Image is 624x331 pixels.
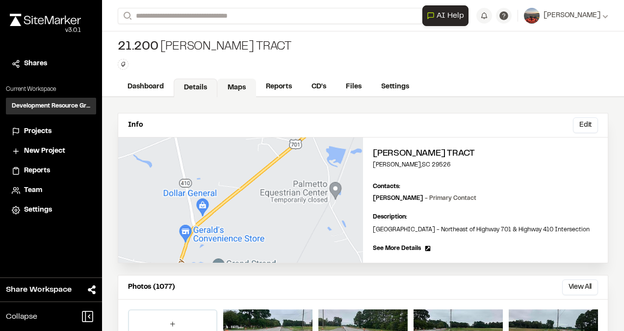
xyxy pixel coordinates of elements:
[118,39,158,55] span: 21.200
[24,185,42,196] span: Team
[118,78,174,96] a: Dashboard
[118,8,135,24] button: Search
[12,58,90,69] a: Shares
[422,5,472,26] div: Open AI Assistant
[10,14,81,26] img: rebrand.png
[373,147,598,161] h2: [PERSON_NAME] Tract
[217,79,256,97] a: Maps
[373,213,598,221] p: Description:
[373,225,598,234] p: [GEOGRAPHIC_DATA] - Northeast of Highway 701 & Highway 410 Intersection
[422,5,468,26] button: Open AI Assistant
[437,10,464,22] span: AI Help
[128,282,175,293] p: Photos (1077)
[371,78,419,96] a: Settings
[373,161,598,169] p: [PERSON_NAME] , SC 29526
[373,244,421,253] span: See More Details
[302,78,336,96] a: CD's
[6,85,96,94] p: Current Workspace
[24,205,52,216] span: Settings
[373,182,400,191] p: Contacts:
[524,8,608,24] button: [PERSON_NAME]
[118,39,291,55] div: [PERSON_NAME] Tract
[524,8,540,24] img: User
[128,120,143,131] p: Info
[12,205,90,216] a: Settings
[24,58,47,69] span: Shares
[10,26,81,35] div: Oh geez...please don't...
[24,165,50,176] span: Reports
[174,79,217,97] a: Details
[573,117,598,133] button: Edit
[562,279,598,295] button: View All
[373,194,476,203] p: [PERSON_NAME]
[12,146,90,157] a: New Project
[425,196,476,201] span: - Primary Contact
[12,126,90,137] a: Projects
[336,78,371,96] a: Files
[12,185,90,196] a: Team
[24,146,65,157] span: New Project
[6,311,37,323] span: Collapse
[544,10,600,21] span: [PERSON_NAME]
[24,126,52,137] span: Projects
[12,102,90,110] h3: Development Resource Group
[12,165,90,176] a: Reports
[256,78,302,96] a: Reports
[6,284,72,296] span: Share Workspace
[118,59,129,70] button: Edit Tags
